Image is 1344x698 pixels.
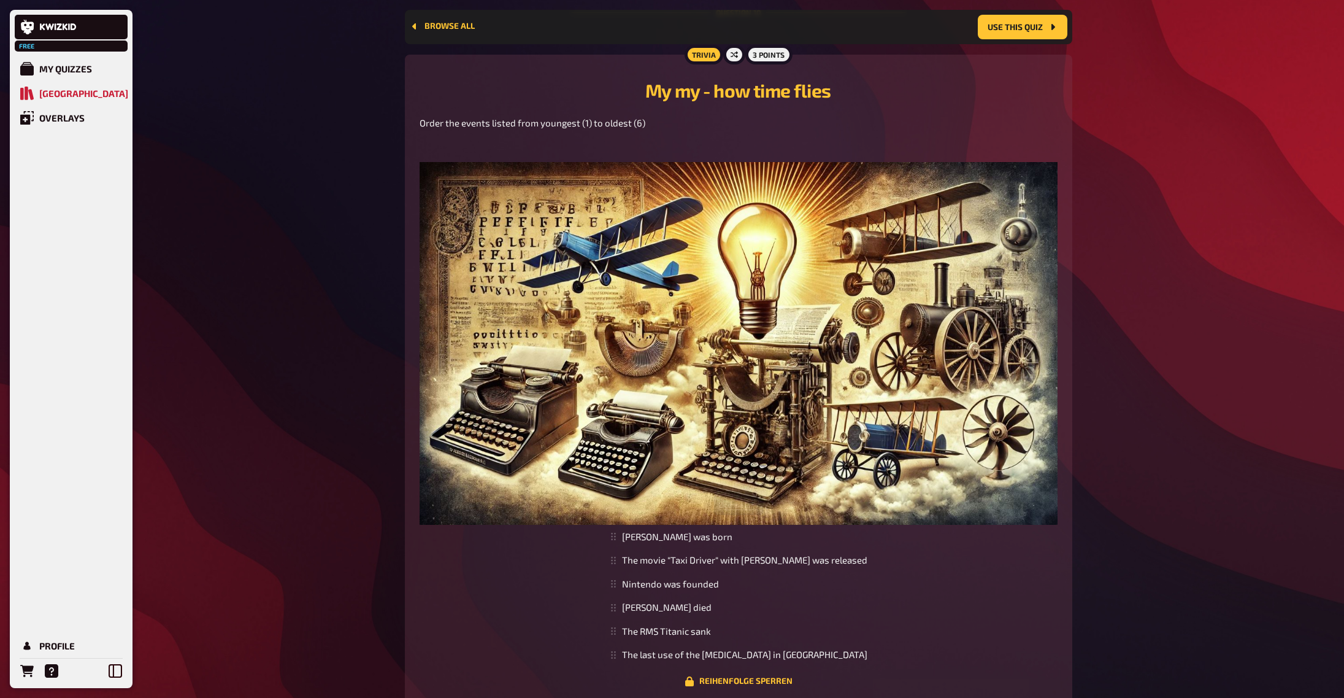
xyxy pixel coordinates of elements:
div: 3 points [745,45,792,64]
div: [GEOGRAPHIC_DATA] [39,88,128,99]
h2: My my - how time flies [420,79,1058,101]
img: image [420,162,1058,525]
button: Use this quiz [978,15,1067,39]
div: Profile [39,640,75,651]
div: [PERSON_NAME] died [605,595,872,619]
div: Overlays [39,112,85,123]
div: Nintendo was founded [605,572,872,596]
div: The RMS Titanic sank [605,619,872,643]
button: Browse all [410,21,475,31]
a: Orders [15,659,39,683]
span: Order the events listed from youngest (1) to oldest (6) [420,117,645,128]
a: Help [39,659,64,683]
div: [PERSON_NAME] was born [605,525,872,549]
button: Reihenfolge sperren [685,677,793,686]
a: Profile [15,634,128,658]
div: The movie "Taxi Driver" with [PERSON_NAME] was released [605,548,872,572]
div: The last use of the [MEDICAL_DATA] in [GEOGRAPHIC_DATA] [605,643,872,667]
a: My Quizzes [15,56,128,81]
div: Trivia [684,45,723,64]
a: License Info [718,500,758,510]
a: Browse all [410,21,475,33]
a: Quiz Library [15,81,128,106]
a: Overlays [15,106,128,130]
div: My Quizzes [39,63,92,74]
span: Free [16,42,38,50]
